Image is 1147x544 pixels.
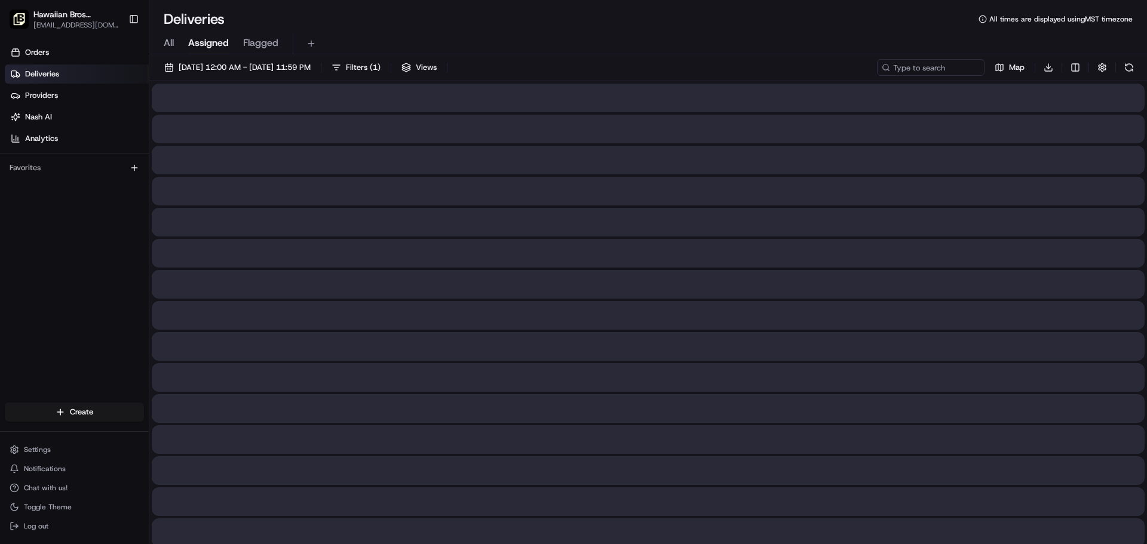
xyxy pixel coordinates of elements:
span: Toggle Theme [24,502,72,512]
span: Providers [25,90,58,101]
span: Map [1009,62,1025,73]
span: Create [70,407,93,417]
a: Orders [5,43,149,62]
span: Filters [346,62,381,73]
h1: Deliveries [164,10,225,29]
span: Views [416,62,437,73]
span: Nash AI [25,112,52,122]
button: Filters(1) [326,59,386,76]
button: [DATE] 12:00 AM - [DATE] 11:59 PM [159,59,316,76]
span: Settings [24,445,51,454]
input: Type to search [877,59,985,76]
button: [EMAIL_ADDRESS][DOMAIN_NAME] [33,20,119,30]
img: Hawaiian Bros (Phoenix_AZ_3rd St.) [10,10,29,29]
span: [DATE] 12:00 AM - [DATE] 11:59 PM [179,62,311,73]
a: Nash AI [5,107,149,127]
button: Log out [5,518,144,534]
span: Flagged [243,36,278,50]
button: Toggle Theme [5,499,144,515]
span: Log out [24,521,48,531]
button: Hawaiian Bros (Phoenix_AZ_3rd St.)Hawaiian Bros (Phoenix_AZ_3rd St.)[EMAIL_ADDRESS][DOMAIN_NAME] [5,5,124,33]
span: Assigned [188,36,229,50]
span: All [164,36,174,50]
button: Hawaiian Bros (Phoenix_AZ_3rd St.) [33,8,119,20]
span: Notifications [24,464,66,474]
button: Views [396,59,442,76]
button: Map [989,59,1030,76]
div: Favorites [5,158,144,177]
a: Analytics [5,129,149,148]
a: Providers [5,86,149,105]
button: Settings [5,441,144,458]
button: Create [5,402,144,422]
span: Chat with us! [24,483,68,493]
span: ( 1 ) [370,62,381,73]
button: Notifications [5,460,144,477]
span: Analytics [25,133,58,144]
button: Refresh [1121,59,1137,76]
button: Chat with us! [5,480,144,496]
span: Deliveries [25,69,59,79]
a: Deliveries [5,64,149,84]
span: Orders [25,47,49,58]
span: All times are displayed using MST timezone [989,14,1133,24]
